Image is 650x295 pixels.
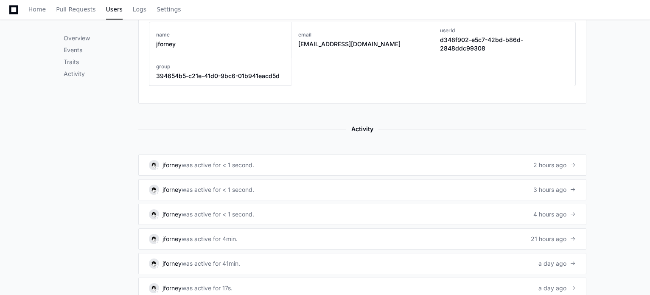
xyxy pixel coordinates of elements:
[138,253,586,274] a: jforneywas active for 41min.a day ago
[440,36,569,53] h3: d348f902-e5c7-42bd-b86d-2848ddc99308
[156,31,176,38] h3: name
[64,58,138,66] p: Traits
[150,284,158,292] img: 12.svg
[157,7,181,12] span: Settings
[533,210,576,219] div: 4 hours ago
[533,161,576,169] div: 2 hours ago
[162,284,182,292] div: jforney
[538,284,576,292] div: a day ago
[538,259,576,268] div: a day ago
[182,185,254,194] div: was active for < 1 second.
[182,284,233,292] div: was active for 17s.
[150,185,158,194] img: 12.svg
[138,179,586,200] a: jforneywas active for < 1 second.3 hours ago
[56,7,95,12] span: Pull Requests
[150,235,158,243] img: 12.svg
[138,228,586,250] a: jforneywas active for 4min.21 hours ago
[156,72,280,80] h3: 394654b5-c21e-41d0-9bc6-01b941eacd5d
[133,7,146,12] span: Logs
[182,210,254,219] div: was active for < 1 second.
[156,40,176,48] h3: jforney
[182,161,254,169] div: was active for < 1 second.
[298,31,401,38] h3: email
[138,155,586,176] a: jforneywas active for < 1 second.2 hours ago
[64,70,138,78] p: Activity
[182,235,238,243] div: was active for 4min.
[162,210,182,219] div: jforney
[346,124,378,134] span: Activity
[64,34,138,42] p: Overview
[138,204,586,225] a: jforneywas active for < 1 second.4 hours ago
[150,210,158,218] img: 12.svg
[64,46,138,54] p: Events
[162,259,182,268] div: jforney
[162,161,182,169] div: jforney
[150,259,158,267] img: 12.svg
[440,27,569,34] h3: userId
[533,185,576,194] div: 3 hours ago
[298,40,401,48] h3: [EMAIL_ADDRESS][DOMAIN_NAME]
[28,7,46,12] span: Home
[531,235,576,243] div: 21 hours ago
[162,235,182,243] div: jforney
[106,7,123,12] span: Users
[156,63,280,70] h3: group
[150,161,158,169] img: 12.svg
[182,259,240,268] div: was active for 41min.
[162,185,182,194] div: jforney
